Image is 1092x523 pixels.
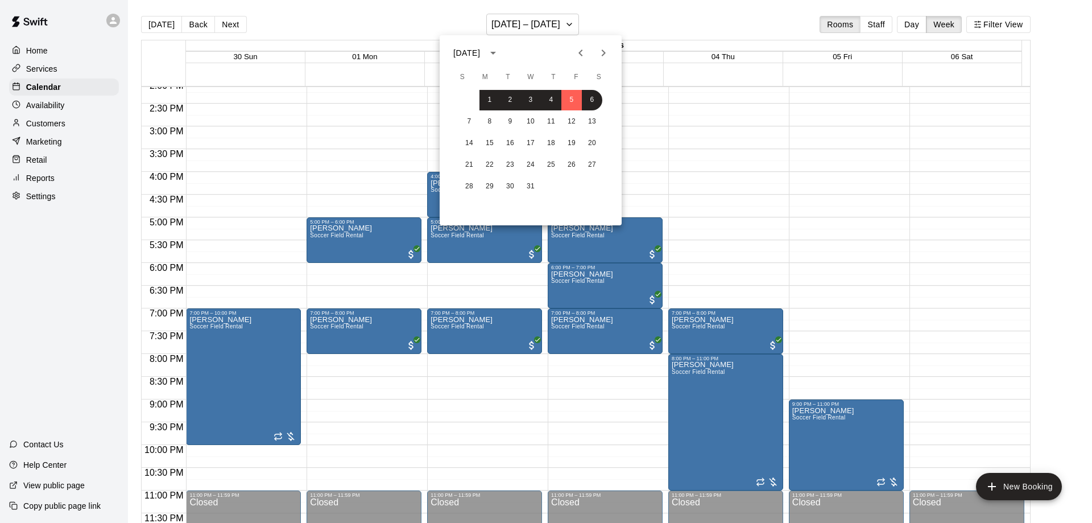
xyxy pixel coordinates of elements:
[566,66,586,89] span: Friday
[520,155,541,175] button: 24
[520,133,541,154] button: 17
[541,112,561,132] button: 11
[459,112,479,132] button: 7
[459,155,479,175] button: 21
[582,112,602,132] button: 13
[479,90,500,110] button: 1
[561,112,582,132] button: 12
[541,155,561,175] button: 25
[541,133,561,154] button: 18
[541,90,561,110] button: 4
[582,155,602,175] button: 27
[500,133,520,154] button: 16
[500,90,520,110] button: 2
[561,155,582,175] button: 26
[459,176,479,197] button: 28
[520,66,541,89] span: Wednesday
[589,66,609,89] span: Saturday
[520,112,541,132] button: 10
[459,133,479,154] button: 14
[582,90,602,110] button: 6
[483,43,503,63] button: calendar view is open, switch to year view
[561,133,582,154] button: 19
[479,155,500,175] button: 22
[500,112,520,132] button: 9
[479,176,500,197] button: 29
[520,176,541,197] button: 31
[592,42,615,64] button: Next month
[479,133,500,154] button: 15
[500,176,520,197] button: 30
[520,90,541,110] button: 3
[500,155,520,175] button: 23
[561,90,582,110] button: 5
[479,112,500,132] button: 8
[582,133,602,154] button: 20
[569,42,592,64] button: Previous month
[543,66,564,89] span: Thursday
[453,47,480,59] div: [DATE]
[498,66,518,89] span: Tuesday
[452,66,473,89] span: Sunday
[475,66,495,89] span: Monday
